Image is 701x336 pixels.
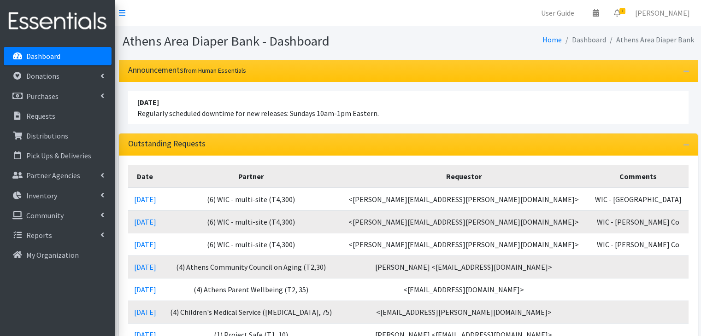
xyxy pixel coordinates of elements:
th: Partner [162,165,340,188]
p: Distributions [26,131,68,140]
a: Partner Agencies [4,166,112,185]
a: Pick Ups & Deliveries [4,146,112,165]
td: (4) Athens Parent Wellbeing (T2, 35) [162,278,340,301]
a: [DATE] [134,262,156,272]
td: WIC - [PERSON_NAME] Co [588,233,689,255]
h3: Outstanding Requests [128,139,206,149]
p: Reports [26,231,52,240]
a: 7 [607,4,628,22]
strong: [DATE] [137,98,159,107]
td: WIC - [GEOGRAPHIC_DATA] [588,188,689,211]
td: <[PERSON_NAME][EMAIL_ADDRESS][PERSON_NAME][DOMAIN_NAME]> [340,210,588,233]
td: <[EMAIL_ADDRESS][DOMAIN_NAME]> [340,278,588,301]
td: (6) WIC - multi-site (T4,300) [162,233,340,255]
a: Dashboard [4,47,112,65]
td: (4) Athens Community Council on Aging (T2,30) [162,255,340,278]
a: Purchases [4,87,112,105]
td: (6) WIC - multi-site (T4,300) [162,188,340,211]
li: Dashboard [562,33,606,46]
p: Inventory [26,191,57,200]
td: <[PERSON_NAME][EMAIL_ADDRESS][PERSON_NAME][DOMAIN_NAME]> [340,233,588,255]
p: Pick Ups & Deliveries [26,151,91,160]
a: Requests [4,107,112,125]
p: My Organization [26,250,79,260]
a: User Guide [534,4,582,22]
h1: Athens Area Diaper Bank - Dashboard [123,33,405,49]
a: Reports [4,226,112,244]
p: Dashboard [26,52,60,61]
td: (6) WIC - multi-site (T4,300) [162,210,340,233]
a: Community [4,206,112,225]
th: Date [128,165,162,188]
a: [DATE] [134,217,156,226]
a: My Organization [4,246,112,264]
a: Distributions [4,127,112,145]
td: WIC - [PERSON_NAME] Co [588,210,689,233]
h3: Announcements [128,65,246,75]
a: Donations [4,67,112,85]
p: Community [26,211,64,220]
p: Donations [26,71,59,81]
th: Comments [588,165,689,188]
a: Inventory [4,186,112,205]
img: HumanEssentials [4,6,112,37]
a: [DATE] [134,307,156,317]
a: [DATE] [134,195,156,204]
th: Requestor [340,165,588,188]
a: Home [542,35,562,44]
span: 7 [619,8,625,14]
td: <[PERSON_NAME][EMAIL_ADDRESS][PERSON_NAME][DOMAIN_NAME]> [340,188,588,211]
li: Athens Area Diaper Bank [606,33,694,46]
li: Regularly scheduled downtime for new releases: Sundays 10am-1pm Eastern. [128,91,689,124]
small: from Human Essentials [183,66,246,75]
a: [DATE] [134,285,156,294]
p: Partner Agencies [26,171,80,180]
p: Purchases [26,92,59,101]
p: Requests [26,111,55,121]
a: [DATE] [134,240,156,249]
a: [PERSON_NAME] [628,4,697,22]
td: (4) Children's Medical Service ([MEDICAL_DATA], 75) [162,301,340,323]
td: <[EMAIL_ADDRESS][PERSON_NAME][DOMAIN_NAME]> [340,301,588,323]
td: [PERSON_NAME] <[EMAIL_ADDRESS][DOMAIN_NAME]> [340,255,588,278]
